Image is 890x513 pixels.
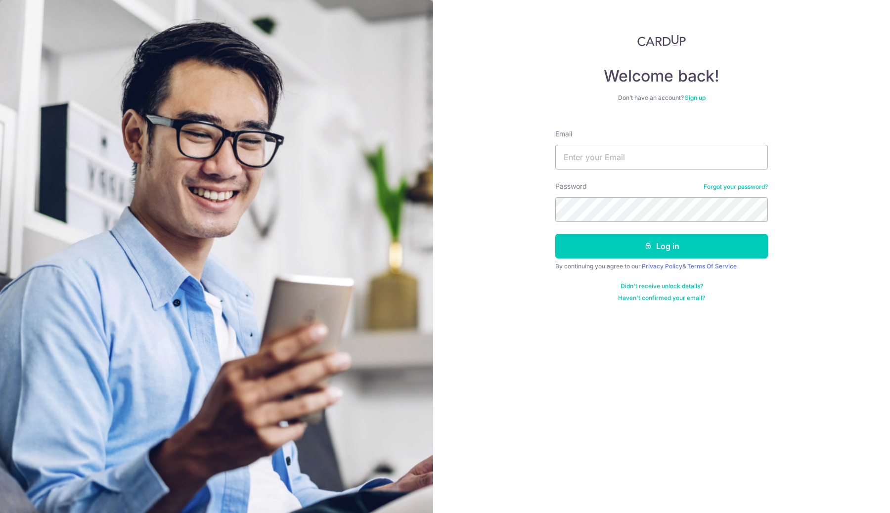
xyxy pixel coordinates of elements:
[642,262,682,270] a: Privacy Policy
[685,94,706,101] a: Sign up
[618,294,705,302] a: Haven't confirmed your email?
[687,262,737,270] a: Terms Of Service
[555,234,768,258] button: Log in
[621,282,703,290] a: Didn't receive unlock details?
[555,129,572,139] label: Email
[555,66,768,86] h4: Welcome back!
[637,35,686,46] img: CardUp Logo
[704,183,768,191] a: Forgot your password?
[555,181,587,191] label: Password
[555,145,768,170] input: Enter your Email
[555,262,768,270] div: By continuing you agree to our &
[555,94,768,102] div: Don’t have an account?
